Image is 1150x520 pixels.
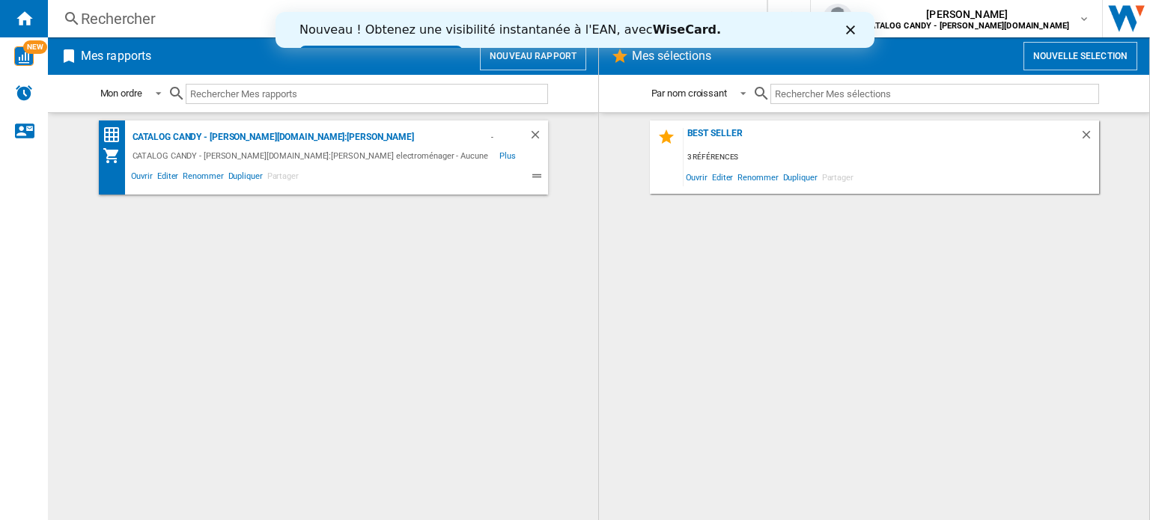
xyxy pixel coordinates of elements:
[865,7,1069,22] span: [PERSON_NAME]
[735,167,780,187] span: Renommer
[24,34,187,52] a: Essayez dès maintenant !
[155,169,180,187] span: Editer
[823,4,853,34] img: profile.jpg
[651,88,727,99] div: Par nom croissant
[276,12,874,48] iframe: Intercom live chat bannière
[480,42,586,70] button: Nouveau rapport
[81,8,728,29] div: Rechercher
[571,13,585,22] div: Fermer
[781,167,820,187] span: Dupliquer
[78,42,154,70] h2: Mes rapports
[499,147,518,165] span: Plus
[186,84,548,104] input: Rechercher Mes rapports
[710,167,735,187] span: Editer
[129,128,487,147] div: CATALOG CANDY - [PERSON_NAME][DOMAIN_NAME]:[PERSON_NAME] electroménager/5 marques
[629,42,714,70] h2: Mes sélections
[129,169,155,187] span: Ouvrir
[684,148,1099,167] div: 3 références
[820,167,856,187] span: Partager
[129,147,499,165] div: CATALOG CANDY - [PERSON_NAME][DOMAIN_NAME]:[PERSON_NAME] electroménager - Aucune caractéristique ...
[529,128,548,147] div: Supprimer
[100,88,142,99] div: Mon ordre
[1080,128,1099,148] div: Supprimer
[14,46,34,66] img: wise-card.svg
[1023,42,1137,70] button: Nouvelle selection
[684,128,1080,148] div: best seller
[684,167,710,187] span: Ouvrir
[865,21,1069,31] b: CATALOG CANDY - [PERSON_NAME][DOMAIN_NAME]
[15,84,33,102] img: alerts-logo.svg
[103,147,129,165] div: Mon assortiment
[487,128,499,147] div: - Profil par défaut (21)
[180,169,225,187] span: Renommer
[23,40,47,54] span: NEW
[226,169,265,187] span: Dupliquer
[265,169,301,187] span: Partager
[103,126,129,144] div: Matrice des prix
[770,84,1099,104] input: Rechercher Mes sélections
